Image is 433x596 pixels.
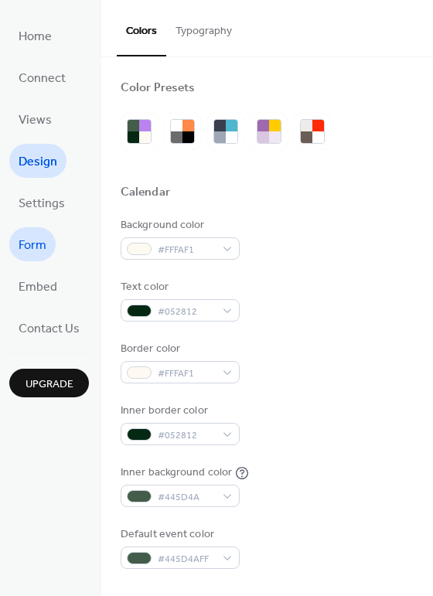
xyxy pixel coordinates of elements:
[9,311,89,345] a: Contact Us
[26,376,73,393] span: Upgrade
[19,192,65,216] span: Settings
[121,185,170,201] div: Calendar
[121,217,237,233] div: Background color
[9,369,89,397] button: Upgrade
[19,108,52,133] span: Views
[158,242,215,258] span: #FFFAF1
[9,102,61,136] a: Views
[19,233,46,258] span: Form
[158,366,215,382] span: #FFFAF1
[19,25,52,49] span: Home
[158,304,215,320] span: #052812
[9,19,61,53] a: Home
[158,489,215,506] span: #445D4A
[19,150,57,175] span: Design
[9,144,66,178] a: Design
[121,526,237,543] div: Default event color
[121,403,237,419] div: Inner border color
[9,269,66,303] a: Embed
[19,275,57,300] span: Embed
[9,227,56,261] a: Form
[158,551,215,567] span: #445D4AFF
[9,186,74,220] a: Settings
[158,427,215,444] span: #052812
[121,80,195,97] div: Color Presets
[121,341,237,357] div: Border color
[19,317,80,342] span: Contact Us
[19,66,66,91] span: Connect
[9,60,75,94] a: Connect
[121,279,237,295] div: Text color
[121,465,232,481] div: Inner background color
